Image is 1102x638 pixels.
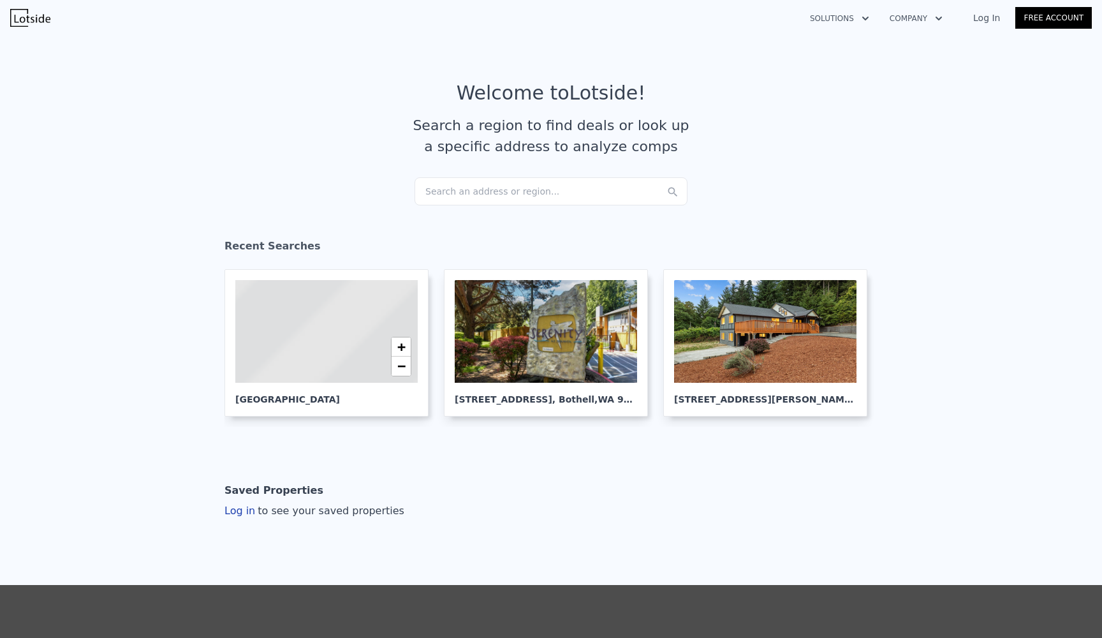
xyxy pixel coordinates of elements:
div: [STREET_ADDRESS][PERSON_NAME] , Bremerton [674,383,856,406]
span: to see your saved properties [255,505,404,517]
span: + [397,339,406,355]
button: Company [879,7,953,30]
div: Recent Searches [224,228,878,269]
div: [GEOGRAPHIC_DATA] [235,383,418,406]
a: Zoom out [392,357,411,376]
a: [STREET_ADDRESS][PERSON_NAME], Bremerton [663,269,878,417]
button: Solutions [800,7,879,30]
div: Welcome to Lotside ! [457,82,646,105]
a: Log In [958,11,1015,24]
span: − [397,358,406,374]
a: [GEOGRAPHIC_DATA] [224,269,439,417]
span: , WA 98011 [594,394,649,404]
a: [STREET_ADDRESS], Bothell,WA 98011 [444,269,658,417]
div: Search an address or region... [415,177,687,205]
div: [STREET_ADDRESS] , Bothell [455,383,637,406]
div: Search a region to find deals or look up a specific address to analyze comps [408,115,694,157]
a: Free Account [1015,7,1092,29]
a: Zoom in [392,338,411,357]
div: Log in [224,503,404,519]
div: Saved Properties [224,478,323,503]
img: Lotside [10,9,50,27]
